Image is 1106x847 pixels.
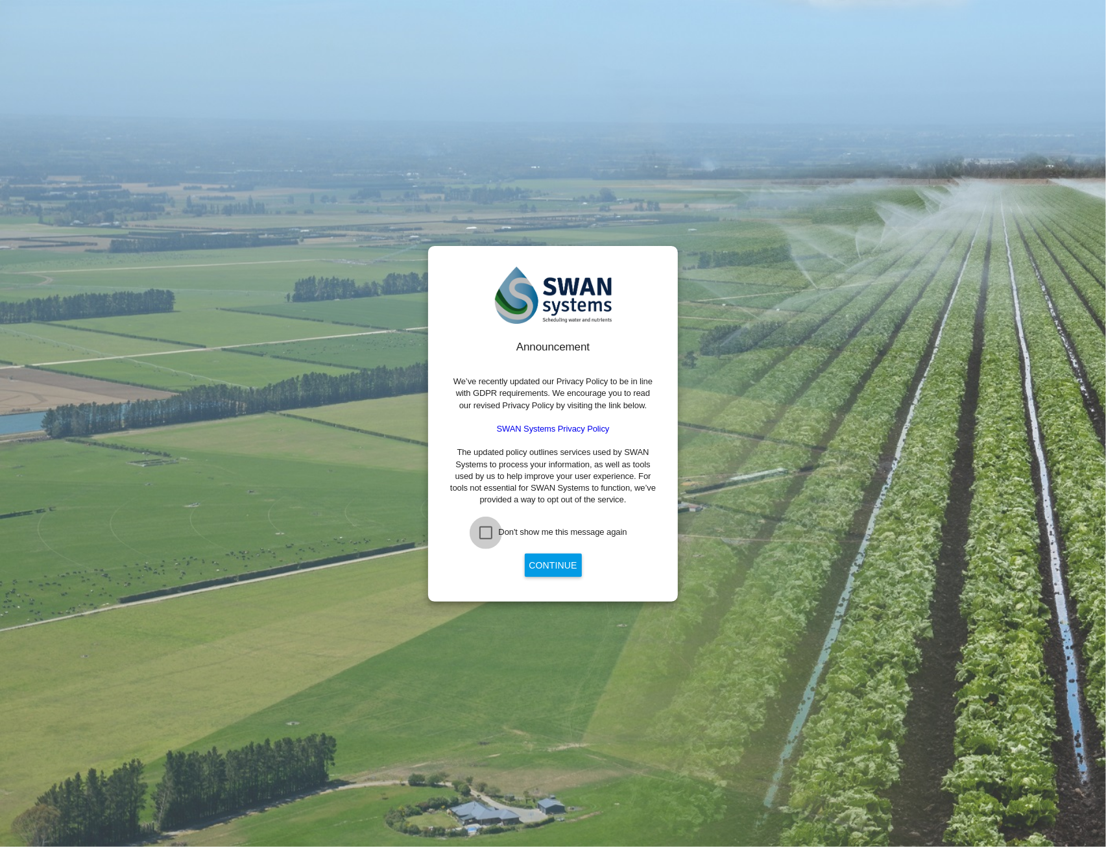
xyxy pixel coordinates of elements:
a: SWAN Systems Privacy Policy [497,424,610,434]
div: Announcement [449,339,657,355]
img: SWAN-Landscape-Logo-Colour.png [495,267,612,325]
md-checkbox: Don't show me this message again [479,526,627,539]
span: The updated policy outlines services used by SWAN Systems to process your information, as well as... [450,447,656,504]
div: Don't show me this message again [499,526,627,538]
button: Continue [525,554,582,577]
span: We’ve recently updated our Privacy Policy to be in line with GDPR requirements. We encourage you ... [453,376,653,410]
